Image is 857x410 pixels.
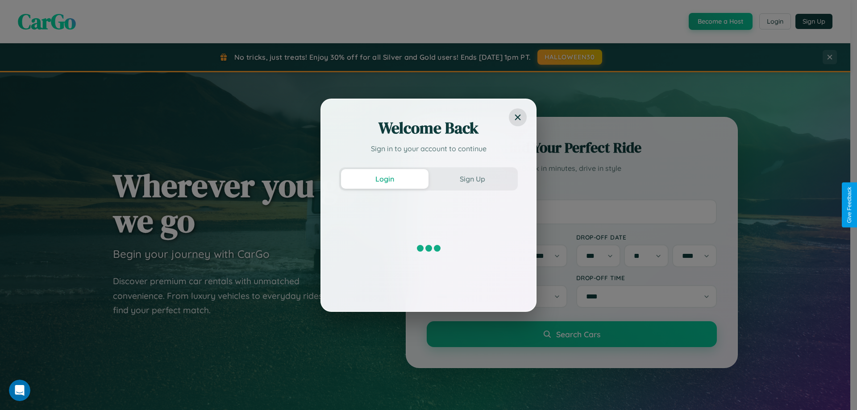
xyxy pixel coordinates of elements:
iframe: Intercom live chat [9,380,30,401]
button: Sign Up [428,169,516,189]
p: Sign in to your account to continue [339,143,518,154]
button: Login [341,169,428,189]
div: Give Feedback [846,187,853,223]
h2: Welcome Back [339,117,518,139]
